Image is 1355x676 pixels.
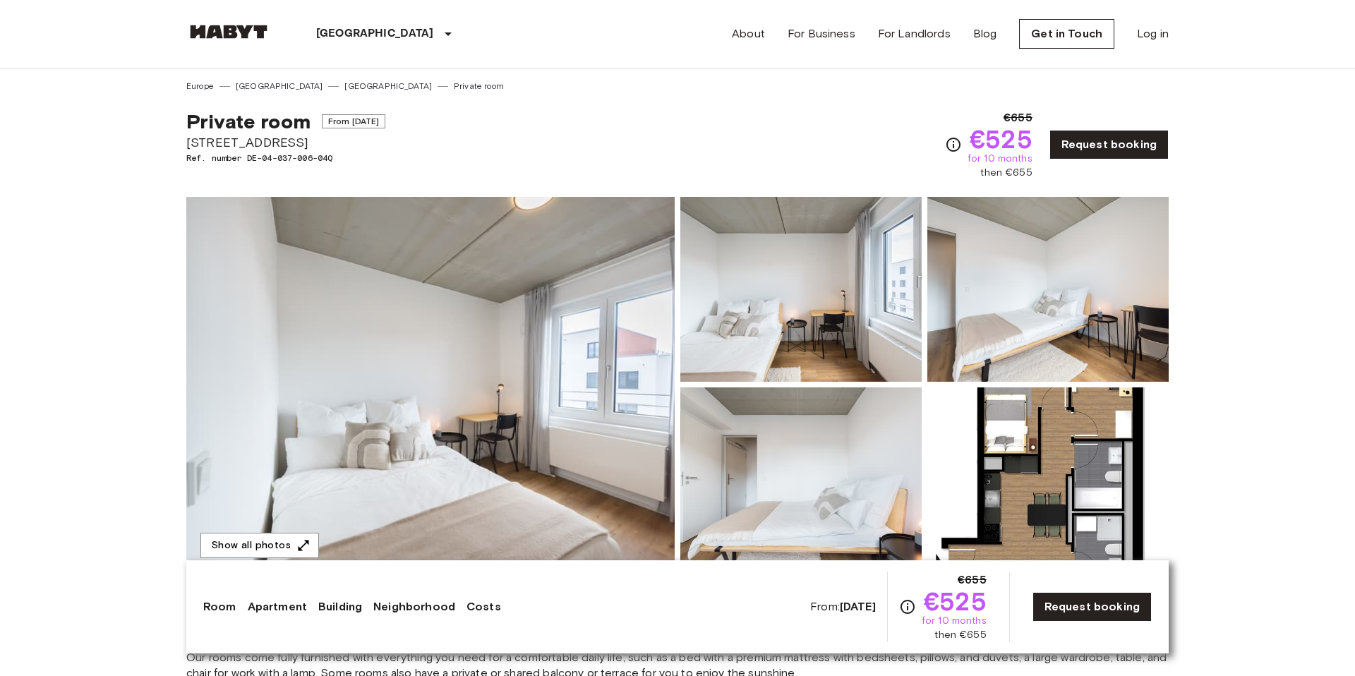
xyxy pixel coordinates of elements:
a: Log in [1137,25,1169,42]
span: €525 [970,126,1032,152]
p: [GEOGRAPHIC_DATA] [316,25,434,42]
svg: Check cost overview for full price breakdown. Please note that discounts apply to new joiners onl... [899,598,916,615]
img: Picture of unit DE-04-037-006-04Q [680,387,922,572]
a: [GEOGRAPHIC_DATA] [344,80,432,92]
a: Private room [454,80,504,92]
span: €655 [958,572,987,589]
img: Picture of unit DE-04-037-006-04Q [680,197,922,382]
span: €525 [924,589,987,614]
a: For Business [788,25,855,42]
a: Request booking [1032,592,1152,622]
img: Picture of unit DE-04-037-006-04Q [927,387,1169,572]
span: Ref. number DE-04-037-006-04Q [186,152,385,164]
span: Private room [186,109,311,133]
a: For Landlords [878,25,951,42]
a: Get in Touch [1019,19,1114,49]
img: Picture of unit DE-04-037-006-04Q [927,197,1169,382]
a: Room [203,598,236,615]
a: Neighborhood [373,598,455,615]
span: then €655 [934,628,986,642]
span: for 10 months [922,614,987,628]
b: [DATE] [840,600,876,613]
span: €655 [1004,109,1032,126]
a: Building [318,598,362,615]
svg: Check cost overview for full price breakdown. Please note that discounts apply to new joiners onl... [945,136,962,153]
a: Europe [186,80,214,92]
img: Habyt [186,25,271,39]
a: Blog [973,25,997,42]
span: [STREET_ADDRESS] [186,133,385,152]
span: then €655 [980,166,1032,180]
span: From: [810,599,876,615]
span: for 10 months [968,152,1032,166]
a: Request booking [1049,130,1169,159]
a: About [732,25,765,42]
a: [GEOGRAPHIC_DATA] [236,80,323,92]
button: Show all photos [200,533,319,559]
img: Marketing picture of unit DE-04-037-006-04Q [186,197,675,572]
a: Costs [466,598,501,615]
span: From [DATE] [322,114,386,128]
a: Apartment [248,598,307,615]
